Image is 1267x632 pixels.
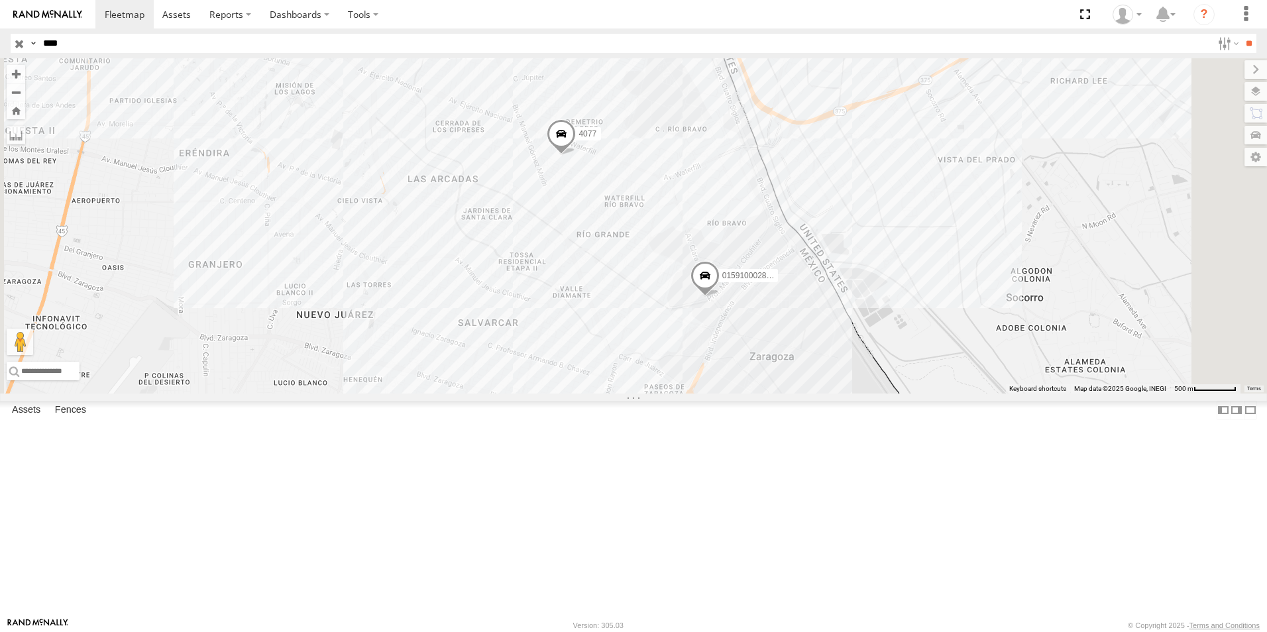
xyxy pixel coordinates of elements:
[1174,385,1193,392] span: 500 m
[1108,5,1146,25] div: Jonathan Soto
[1074,385,1166,392] span: Map data ©2025 Google, INEGI
[1247,386,1261,392] a: Terms
[1244,148,1267,166] label: Map Settings
[1217,401,1230,420] label: Dock Summary Table to the Left
[1128,621,1260,629] div: © Copyright 2025 -
[722,271,789,280] span: 015910002846650
[7,65,25,83] button: Zoom in
[1189,621,1260,629] a: Terms and Conditions
[573,621,624,629] div: Version: 305.03
[578,129,596,138] span: 4077
[1213,34,1241,53] label: Search Filter Options
[1230,401,1243,420] label: Dock Summary Table to the Right
[7,83,25,101] button: Zoom out
[48,401,93,419] label: Fences
[7,619,68,632] a: Visit our Website
[1170,384,1240,394] button: Map Scale: 500 m per 61 pixels
[13,10,82,19] img: rand-logo.svg
[1244,401,1257,420] label: Hide Summary Table
[5,401,47,419] label: Assets
[7,101,25,119] button: Zoom Home
[1009,384,1066,394] button: Keyboard shortcuts
[28,34,38,53] label: Search Query
[7,329,33,355] button: Drag Pegman onto the map to open Street View
[1193,4,1215,25] i: ?
[7,126,25,144] label: Measure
